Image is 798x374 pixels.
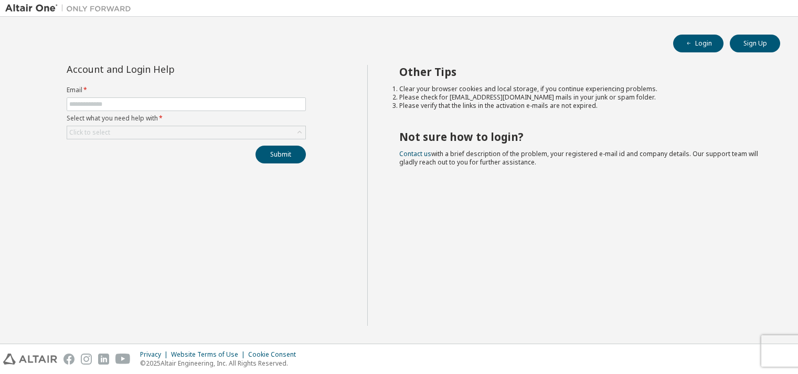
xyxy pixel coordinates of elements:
[256,146,306,163] button: Submit
[98,354,109,365] img: linkedin.svg
[399,93,761,102] li: Please check for [EMAIL_ADDRESS][DOMAIN_NAME] mails in your junk or spam folder.
[248,350,302,359] div: Cookie Consent
[67,65,258,73] div: Account and Login Help
[399,65,761,79] h2: Other Tips
[3,354,57,365] img: altair_logo.svg
[69,128,110,137] div: Click to select
[399,149,431,158] a: Contact us
[67,126,305,139] div: Click to select
[140,350,171,359] div: Privacy
[399,85,761,93] li: Clear your browser cookies and local storage, if you continue experiencing problems.
[140,359,302,368] p: © 2025 Altair Engineering, Inc. All Rights Reserved.
[81,354,92,365] img: instagram.svg
[67,86,306,94] label: Email
[5,3,136,14] img: Altair One
[399,149,758,167] span: with a brief description of the problem, your registered e-mail id and company details. Our suppo...
[67,114,306,123] label: Select what you need help with
[399,102,761,110] li: Please verify that the links in the activation e-mails are not expired.
[673,35,723,52] button: Login
[399,130,761,144] h2: Not sure how to login?
[171,350,248,359] div: Website Terms of Use
[63,354,75,365] img: facebook.svg
[730,35,780,52] button: Sign Up
[115,354,131,365] img: youtube.svg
